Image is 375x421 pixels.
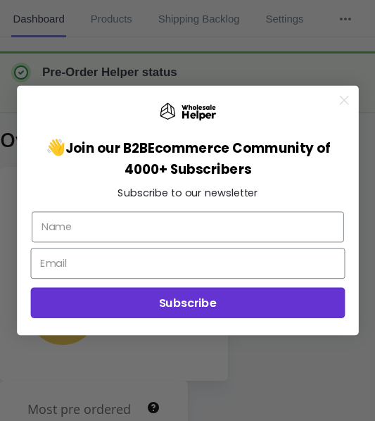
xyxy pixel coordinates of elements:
span: Subscribe to our newsletter [117,185,258,199]
img: Wholesale Helper Logo [159,103,216,121]
button: Close dialog [334,90,354,110]
input: Email [30,248,345,279]
button: Subscribe [30,287,345,318]
input: Name [32,211,344,242]
span: 👋 [45,137,148,159]
span: Join our B2B [65,139,147,158]
span: Ecommerce Community of 4000+ Subscribers [124,139,330,179]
